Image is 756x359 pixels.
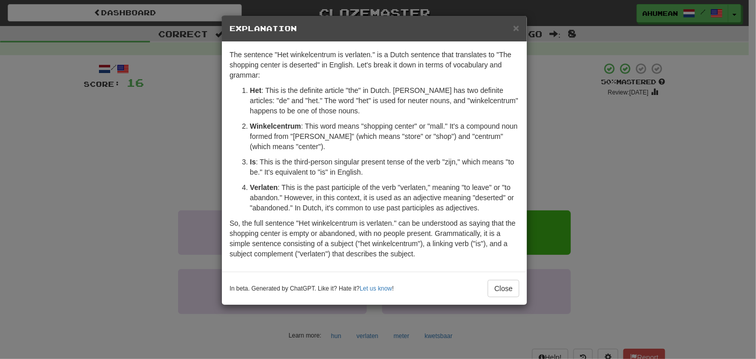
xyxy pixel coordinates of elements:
[360,285,392,292] a: Let us know
[488,280,519,297] button: Close
[250,183,278,192] strong: Verlaten
[250,85,519,116] p: : This is the definite article "the" in Dutch. [PERSON_NAME] has two definite articles: "de" and ...
[250,122,301,130] strong: Winkelcentrum
[250,121,519,152] p: : This word means "shopping center" or "mall." It's a compound noun formed from "[PERSON_NAME]" (...
[513,22,519,33] button: Close
[230,218,519,259] p: So, the full sentence "Het winkelcentrum is verlaten." can be understood as saying that the shopp...
[513,22,519,34] span: ×
[250,182,519,213] p: : This is the past participle of the verb "verlaten," meaning "to leave" or "to abandon." However...
[250,158,256,166] strong: Is
[250,157,519,177] p: : This is the third-person singular present tense of the verb "zijn," which means "to be." It's e...
[230,50,519,80] p: The sentence "Het winkelcentrum is verlaten." is a Dutch sentence that translates to "The shoppin...
[250,86,262,94] strong: Het
[230,284,394,293] small: In beta. Generated by ChatGPT. Like it? Hate it? !
[230,23,519,34] h5: Explanation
